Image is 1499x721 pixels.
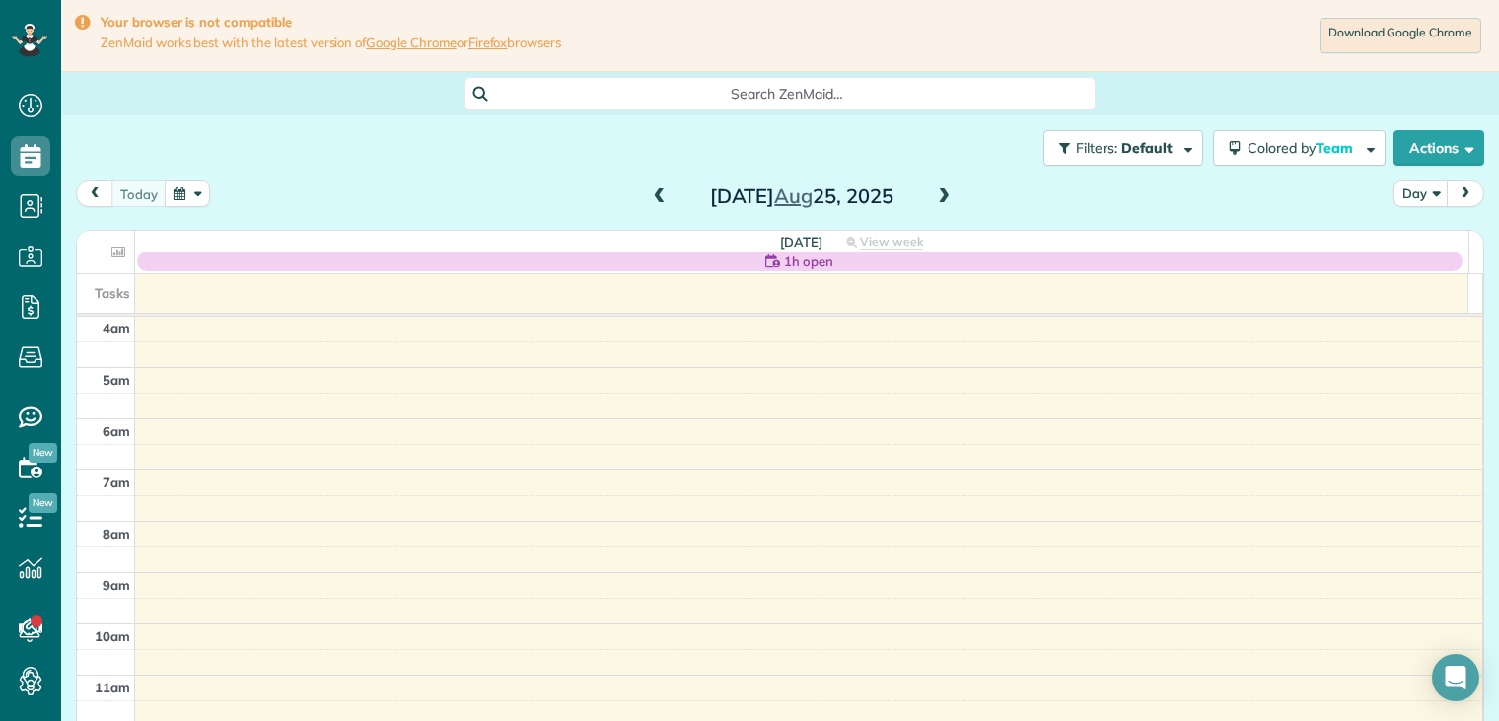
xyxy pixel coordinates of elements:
[103,423,130,439] span: 6am
[1432,654,1479,701] div: Open Intercom Messenger
[95,628,130,644] span: 10am
[1393,130,1484,166] button: Actions
[860,234,923,250] span: View week
[1043,130,1203,166] button: Filters: Default
[29,493,57,513] span: New
[1316,139,1356,157] span: Team
[103,372,130,388] span: 5am
[103,321,130,336] span: 4am
[366,35,457,50] a: Google Chrome
[678,185,925,207] h2: [DATE] 25, 2025
[95,680,130,695] span: 11am
[1393,180,1449,207] button: Day
[76,180,113,207] button: prev
[784,252,833,271] span: 1h open
[103,474,130,490] span: 7am
[103,526,130,541] span: 8am
[774,183,813,208] span: Aug
[111,180,167,207] button: today
[1076,139,1117,157] span: Filters:
[1320,18,1481,53] a: Download Google Chrome
[1213,130,1386,166] button: Colored byTeam
[103,577,130,593] span: 9am
[95,285,130,301] span: Tasks
[1034,130,1203,166] a: Filters: Default
[1447,180,1484,207] button: next
[29,443,57,463] span: New
[1121,139,1174,157] span: Default
[468,35,508,50] a: Firefox
[1248,139,1360,157] span: Colored by
[101,14,561,31] strong: Your browser is not compatible
[780,234,822,250] span: [DATE]
[101,35,561,51] span: ZenMaid works best with the latest version of or browsers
